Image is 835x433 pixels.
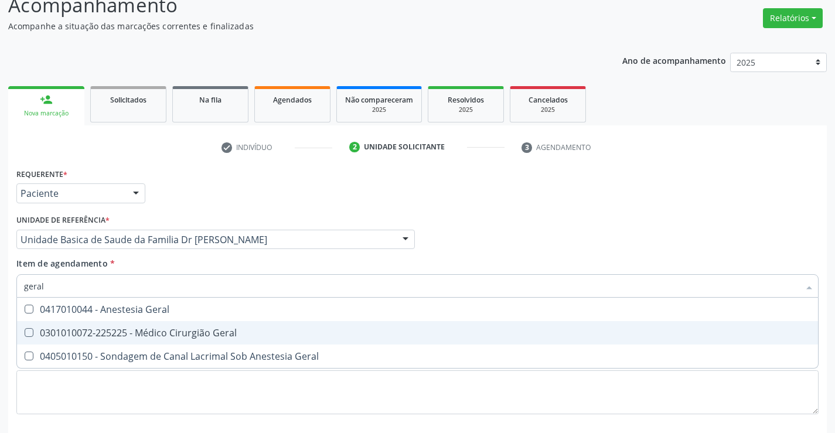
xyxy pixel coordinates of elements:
[24,352,811,361] div: 0405010150 - Sondagem de Canal Lacrimal Sob Anestesia Geral
[16,212,110,230] label: Unidade de referência
[448,95,484,105] span: Resolvidos
[273,95,312,105] span: Agendados
[40,93,53,106] div: person_add
[763,8,823,28] button: Relatórios
[437,105,495,114] div: 2025
[24,274,799,298] input: Buscar por procedimentos
[24,305,811,314] div: 0417010044 - Anestesia Geral
[16,165,67,183] label: Requerente
[21,234,391,246] span: Unidade Basica de Saude da Familia Dr [PERSON_NAME]
[199,95,221,105] span: Na fila
[16,109,76,118] div: Nova marcação
[349,142,360,152] div: 2
[8,20,581,32] p: Acompanhe a situação das marcações correntes e finalizadas
[529,95,568,105] span: Cancelados
[24,328,811,337] div: 0301010072-225225 - Médico Cirurgião Geral
[16,258,108,269] span: Item de agendamento
[622,53,726,67] p: Ano de acompanhamento
[519,105,577,114] div: 2025
[345,105,413,114] div: 2025
[110,95,146,105] span: Solicitados
[345,95,413,105] span: Não compareceram
[364,142,445,152] div: Unidade solicitante
[21,187,121,199] span: Paciente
